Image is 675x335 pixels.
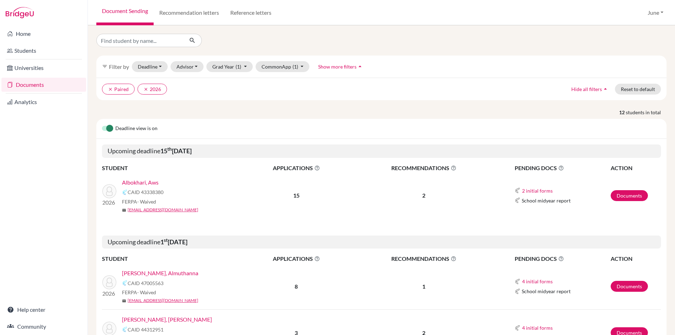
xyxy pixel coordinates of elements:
[167,146,172,152] sup: th
[122,299,126,303] span: mail
[122,269,198,277] a: [PERSON_NAME], Almuthanna
[515,164,610,172] span: PENDING DOCS
[1,320,86,334] a: Community
[102,84,135,95] button: clearPaired
[356,63,364,70] i: arrow_drop_up
[128,326,163,333] span: CAID 44312951
[351,191,497,200] p: 2
[122,189,128,195] img: Common App logo
[515,279,520,284] img: Common App logo
[102,184,116,198] img: Albokhari, Aws
[293,192,300,199] b: 15
[102,163,243,173] th: STUDENT
[137,289,156,295] span: - Waived
[1,78,86,92] a: Documents
[351,164,497,172] span: RECOMMENDATIONS
[122,327,128,332] img: Common App logo
[128,279,163,287] span: CAID 47005563
[522,197,571,204] span: School midyear report
[102,289,116,298] p: 2026
[515,188,520,193] img: Common App logo
[115,124,157,133] span: Deadline view is on
[122,178,159,187] a: Albokhari, Aws
[236,64,241,70] span: (1)
[522,288,571,295] span: School midyear report
[295,283,298,290] b: 8
[351,282,497,291] p: 1
[164,237,168,243] sup: st
[122,280,128,286] img: Common App logo
[256,61,310,72] button: CommonApp(1)
[137,84,167,95] button: clear2026
[206,61,253,72] button: Grad Year(1)
[132,61,168,72] button: Deadline
[128,188,163,196] span: CAID 43338380
[1,44,86,58] a: Students
[351,255,497,263] span: RECOMMENDATIONS
[565,84,615,95] button: Hide all filtersarrow_drop_up
[128,297,198,304] a: [EMAIL_ADDRESS][DOMAIN_NAME]
[160,147,192,155] b: 15 [DATE]
[108,87,113,92] i: clear
[611,190,648,201] a: Documents
[1,95,86,109] a: Analytics
[109,63,129,70] span: Filter by
[1,61,86,75] a: Universities
[122,289,156,296] span: FERPA
[102,254,243,263] th: STUDENT
[122,198,156,205] span: FERPA
[515,255,610,263] span: PENDING DOCS
[644,6,667,19] button: June
[610,163,661,173] th: ACTION
[318,64,356,70] span: Show more filters
[522,277,553,285] button: 4 initial forms
[610,254,661,263] th: ACTION
[611,281,648,292] a: Documents
[96,34,184,47] input: Find student by name...
[102,275,116,289] img: Alshibani, Almuthanna
[160,238,187,246] b: 1 [DATE]
[1,303,86,317] a: Help center
[171,61,204,72] button: Advisor
[122,315,212,324] a: [PERSON_NAME], [PERSON_NAME]
[1,27,86,41] a: Home
[522,324,553,332] button: 4 initial forms
[102,236,661,249] h5: Upcoming deadline
[6,7,34,18] img: Bridge-U
[515,325,520,331] img: Common App logo
[615,84,661,95] button: Reset to default
[515,198,520,203] img: Common App logo
[292,64,298,70] span: (1)
[243,164,350,172] span: APPLICATIONS
[122,208,126,212] span: mail
[102,144,661,158] h5: Upcoming deadline
[128,207,198,213] a: [EMAIL_ADDRESS][DOMAIN_NAME]
[602,85,609,92] i: arrow_drop_up
[312,61,369,72] button: Show more filtersarrow_drop_up
[522,187,553,195] button: 2 initial forms
[571,86,602,92] span: Hide all filters
[515,289,520,294] img: Common App logo
[243,255,350,263] span: APPLICATIONS
[143,87,148,92] i: clear
[102,198,116,207] p: 2026
[137,199,156,205] span: - Waived
[626,109,667,116] span: students in total
[619,109,626,116] strong: 12
[102,64,108,69] i: filter_list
